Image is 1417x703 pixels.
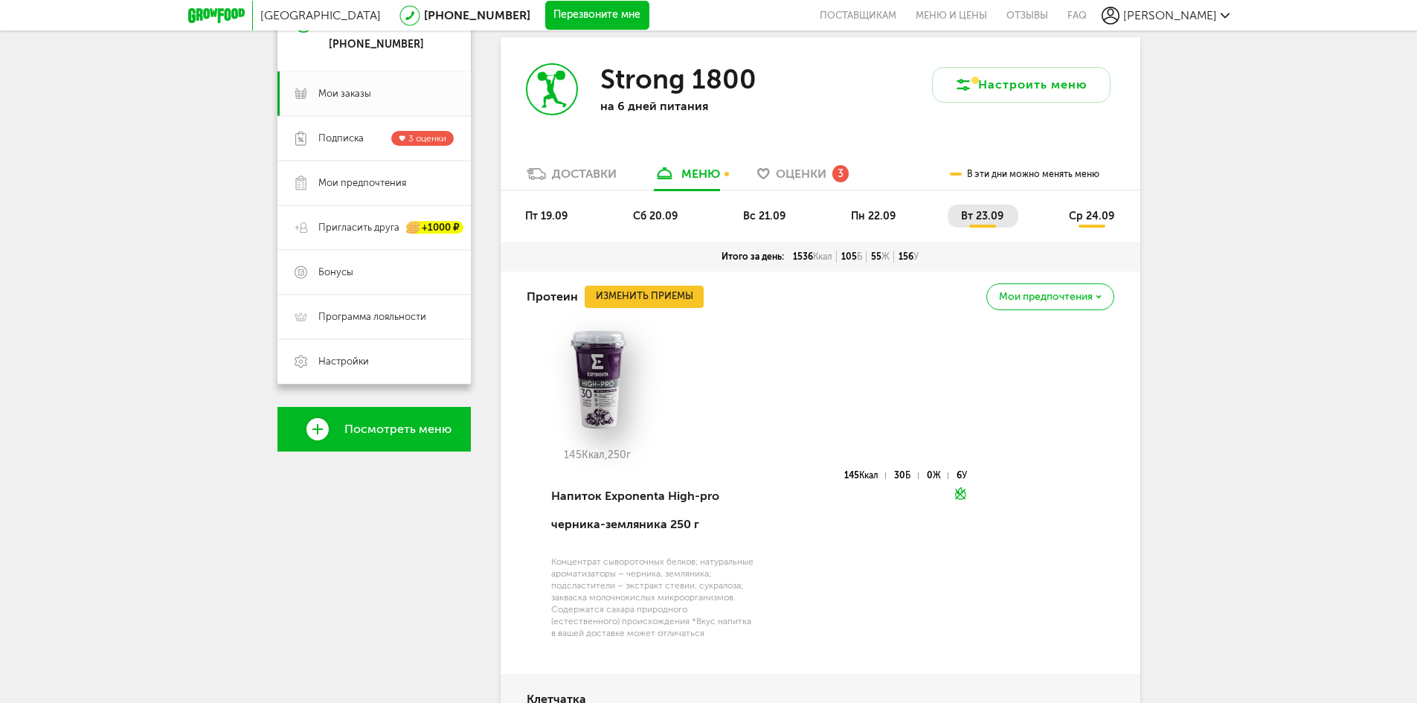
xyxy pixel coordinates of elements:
[957,472,967,479] div: 6
[329,38,437,51] div: [PHONE_NUMBER]
[999,292,1093,302] span: Мои предпочтения
[277,339,471,384] a: Настройки
[318,310,426,324] span: Программа лояльности
[894,251,923,263] div: 156
[527,327,668,431] img: big_FLY6okO8g9YZ1O8O.png
[585,286,704,308] button: Изменить приемы
[1123,8,1217,22] span: [PERSON_NAME]
[837,251,867,263] div: 105
[527,283,578,311] h4: Протеин
[318,221,399,234] span: Пригласить друга
[582,449,608,461] span: Ккал,
[881,251,890,262] span: Ж
[344,423,452,436] span: Посмотреть меню
[776,167,826,181] span: Оценки
[633,210,678,222] span: сб 20.09
[681,167,720,181] div: меню
[933,470,941,481] span: Ж
[277,205,471,250] a: Пригласить друга +1000 ₽
[277,407,471,452] a: Посмотреть меню
[551,556,757,639] div: Концентрат сывороточных белков; натуральные ароматизаторы – черника, земляника; подсластители – э...
[859,470,878,481] span: Ккал
[552,167,617,181] div: Доставки
[424,8,530,22] a: [PHONE_NUMBER]
[277,161,471,205] a: Мои предпочтения
[894,472,918,479] div: 30
[407,222,463,234] div: +1000 ₽
[408,133,446,144] span: 3 оценки
[1069,210,1114,222] span: ср 24.09
[626,449,631,461] span: г
[260,8,381,22] span: [GEOGRAPHIC_DATA]
[318,176,406,190] span: Мои предпочтения
[950,159,1099,190] div: В эти дни можно менять меню
[277,295,471,339] a: Программа лояльности
[961,210,1003,222] span: вт 23.09
[851,210,896,222] span: пн 22.09
[750,166,856,190] a: Оценки 3
[743,210,785,222] span: вс 21.09
[905,470,910,481] span: Б
[813,251,832,262] span: Ккал
[832,165,849,182] div: 3
[913,251,919,262] span: У
[527,449,668,461] div: 145 250
[277,250,471,295] a: Бонусы
[318,132,364,145] span: Подписка
[717,251,788,263] div: Итого за день:
[857,251,862,262] span: Б
[646,166,727,190] a: меню
[519,166,624,190] a: Доставки
[277,116,471,161] a: Подписка 3 оценки
[962,470,967,481] span: У
[600,63,756,95] h3: Strong 1800
[867,251,894,263] div: 55
[551,471,757,550] div: Напиток Exponenta High-pro черника-земляника 250 г
[844,472,886,479] div: 145
[525,210,568,222] span: пт 19.09
[277,71,471,116] a: Мои заказы
[318,266,353,279] span: Бонусы
[932,67,1111,103] button: Настроить меню
[318,87,371,100] span: Мои заказы
[600,99,794,113] p: на 6 дней питания
[545,1,649,31] button: Перезвоните мне
[318,355,369,368] span: Настройки
[788,251,837,263] div: 1536
[927,472,948,479] div: 0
